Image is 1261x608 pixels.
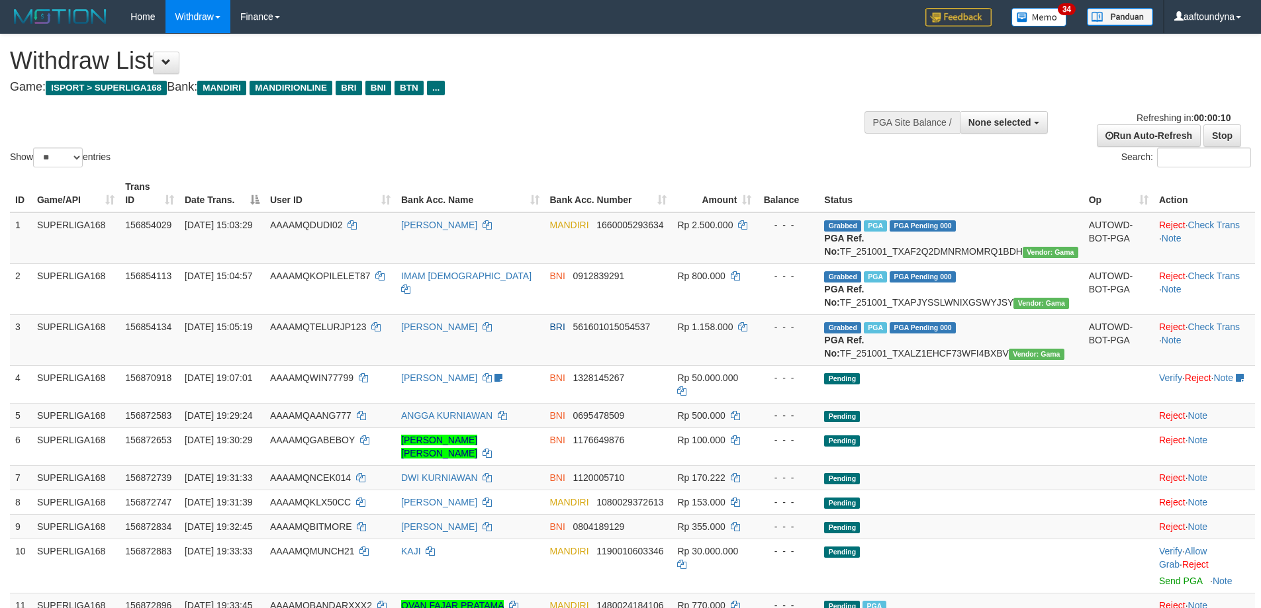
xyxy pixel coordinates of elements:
[573,521,625,532] span: Copy 0804189129 to clipboard
[762,433,814,447] div: - - -
[401,472,478,483] a: DWI KURNIAWAN
[125,271,171,281] span: 156854113
[401,497,477,507] a: [PERSON_NAME]
[925,8,992,26] img: Feedback.jpg
[824,220,861,232] span: Grabbed
[1159,435,1186,445] a: Reject
[1188,220,1240,230] a: Check Trans
[677,410,725,421] span: Rp 500.000
[1188,472,1208,483] a: Note
[125,372,171,383] span: 156870918
[32,365,120,403] td: SUPERLIGA168
[762,496,814,509] div: - - -
[1188,497,1208,507] a: Note
[550,410,565,421] span: BNI
[550,546,589,556] span: MANDIRI
[125,410,171,421] span: 156872583
[573,322,651,332] span: Copy 561601015054537 to clipboard
[1154,465,1255,490] td: ·
[185,271,252,281] span: [DATE] 15:04:57
[762,544,814,558] div: - - -
[1084,314,1154,365] td: AUTOWD-BOT-PGA
[10,365,32,403] td: 4
[1159,521,1186,532] a: Reject
[573,435,625,445] span: Copy 1176649876 to clipboard
[10,465,32,490] td: 7
[762,218,814,232] div: - - -
[10,212,32,264] td: 1
[401,546,421,556] a: KAJI
[270,497,351,507] span: AAAAMQKLX50CC
[32,314,120,365] td: SUPERLIGA168
[1162,233,1182,243] a: Note
[762,471,814,484] div: - - -
[824,473,860,484] span: Pending
[1157,148,1251,167] input: Search:
[864,271,887,282] span: Marked by aafchhiseyha
[1159,410,1186,421] a: Reject
[550,435,565,445] span: BNI
[864,322,887,333] span: Marked by aafsengchandara
[125,546,171,556] span: 156872883
[10,539,32,593] td: 10
[550,497,589,507] span: MANDIRI
[125,220,171,230] span: 156854029
[1188,435,1208,445] a: Note
[365,81,391,95] span: BNI
[819,175,1083,212] th: Status
[1154,365,1255,403] td: · ·
[32,514,120,539] td: SUPERLIGA168
[1009,349,1064,360] span: Vendor URL: https://trx31.1velocity.biz
[824,322,861,333] span: Grabbed
[550,372,565,383] span: BNI
[1162,335,1182,345] a: Note
[10,48,827,74] h1: Withdraw List
[573,472,625,483] span: Copy 1120005710 to clipboard
[672,175,757,212] th: Amount: activate to sort column ascending
[824,498,860,509] span: Pending
[270,472,351,483] span: AAAAMQNCEK014
[401,271,532,281] a: IMAM [DEMOGRAPHIC_DATA]
[1213,576,1233,586] a: Note
[1121,148,1251,167] label: Search:
[185,546,252,556] span: [DATE] 19:33:33
[185,521,252,532] span: [DATE] 19:32:45
[596,546,663,556] span: Copy 1190010603346 to clipboard
[1084,263,1154,314] td: AUTOWD-BOT-PGA
[819,212,1083,264] td: TF_251001_TXAF2Q2DMNRMOMRQ1BDH
[677,322,733,332] span: Rp 1.158.000
[1188,271,1240,281] a: Check Trans
[968,117,1031,128] span: None selected
[270,521,352,532] span: AAAAMQBITMORE
[1154,212,1255,264] td: · ·
[819,314,1083,365] td: TF_251001_TXALZ1EHCF73WFI4BXBV
[1084,175,1154,212] th: Op: activate to sort column ascending
[32,212,120,264] td: SUPERLIGA168
[824,373,860,384] span: Pending
[10,427,32,465] td: 6
[1182,559,1209,570] a: Reject
[1159,220,1186,230] a: Reject
[125,322,171,332] span: 156854134
[185,410,252,421] span: [DATE] 19:29:24
[32,465,120,490] td: SUPERLIGA168
[270,220,343,230] span: AAAAMQDUDI02
[1097,124,1201,147] a: Run Auto-Refresh
[46,81,167,95] span: ISPORT > SUPERLIGA168
[890,220,956,232] span: PGA Pending
[677,472,725,483] span: Rp 170.222
[757,175,819,212] th: Balance
[1154,427,1255,465] td: ·
[890,322,956,333] span: PGA Pending
[185,372,252,383] span: [DATE] 19:07:01
[265,175,396,212] th: User ID: activate to sort column ascending
[10,7,111,26] img: MOTION_logo.png
[1159,322,1186,332] a: Reject
[677,271,725,281] span: Rp 800.000
[270,410,351,421] span: AAAAMQAANG777
[824,546,860,558] span: Pending
[1159,576,1202,586] a: Send PGA
[1154,314,1255,365] td: · ·
[762,520,814,533] div: - - -
[197,81,246,95] span: MANDIRI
